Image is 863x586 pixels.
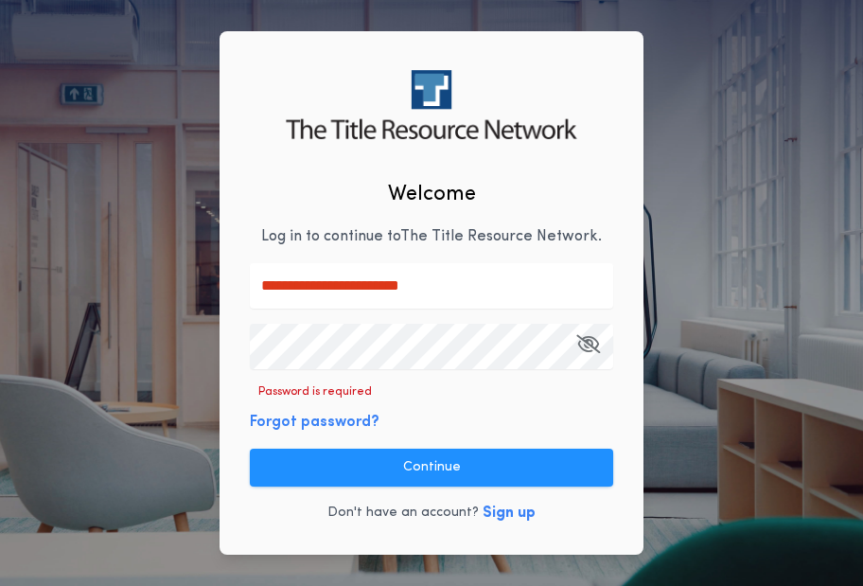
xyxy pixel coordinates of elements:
p: Log in to continue to The Title Resource Network . [261,225,602,248]
img: logo [286,70,576,139]
p: Don't have an account? [327,504,479,523]
p: Password is required [258,384,372,400]
button: Forgot password? [250,411,379,434]
h2: Welcome [388,179,476,210]
button: Continue [250,449,613,487]
button: Sign up [483,502,536,524]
